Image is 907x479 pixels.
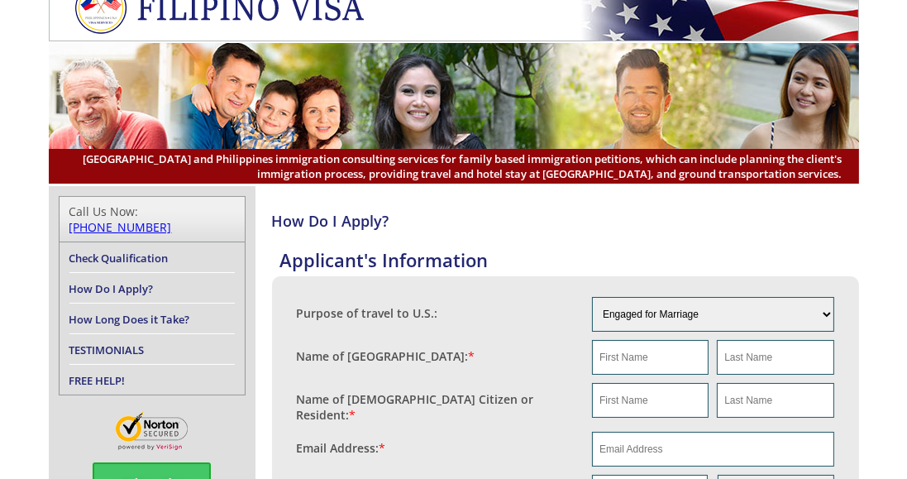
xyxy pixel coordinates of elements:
input: First Name [592,340,709,375]
input: First Name [592,383,709,418]
a: [PHONE_NUMBER] [69,219,172,235]
span: [GEOGRAPHIC_DATA] and Philippines immigration consulting services for family based immigration pe... [65,151,843,181]
label: Email Address: [297,440,386,456]
a: Check Qualification [69,251,169,266]
a: How Long Does it Take? [69,312,190,327]
a: How Do I Apply? [69,281,154,296]
input: Email Address [592,432,834,467]
label: Purpose of travel to U.S.: [297,305,438,321]
a: FREE HELP! [69,373,126,388]
label: Name of [DEMOGRAPHIC_DATA] Citizen or Resident: [297,391,576,423]
div: Call Us Now: [69,204,235,235]
input: Last Name [717,383,833,418]
h4: Applicant's Information [280,247,859,272]
a: TESTIMONIALS [69,342,145,357]
input: Last Name [717,340,833,375]
h4: How Do I Apply? [272,211,859,231]
label: Name of [GEOGRAPHIC_DATA]: [297,348,475,364]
